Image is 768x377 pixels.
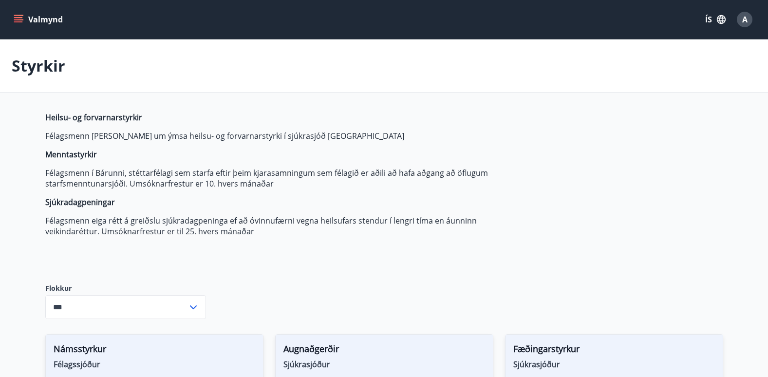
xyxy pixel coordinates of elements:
[45,112,142,123] strong: Heilsu- og forvarnarstyrkir
[12,55,65,76] p: Styrkir
[54,342,255,359] span: Námsstyrkur
[12,11,67,28] button: menu
[54,359,255,370] span: Félagssjóður
[45,197,115,207] strong: Sjúkradagpeningar
[742,14,748,25] span: A
[733,8,756,31] button: A
[700,11,731,28] button: ÍS
[45,215,505,237] p: Félagsmenn eiga rétt á greiðslu sjúkradagpeninga ef að óvinnufærni vegna heilsufars stendur í len...
[513,342,715,359] span: Fæðingarstyrkur
[45,283,206,293] label: Flokkur
[45,168,505,189] p: Félagsmenn í Bárunni, stéttarfélagi sem starfa eftir þeim kjarasamningum sem félagið er aðili að ...
[283,342,485,359] span: Augnaðgerðir
[283,359,485,370] span: Sjúkrasjóður
[513,359,715,370] span: Sjúkrasjóður
[45,149,97,160] strong: Menntastyrkir
[45,131,505,141] p: Félagsmenn [PERSON_NAME] um ýmsa heilsu- og forvarnarstyrki í sjúkrasjóð [GEOGRAPHIC_DATA]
